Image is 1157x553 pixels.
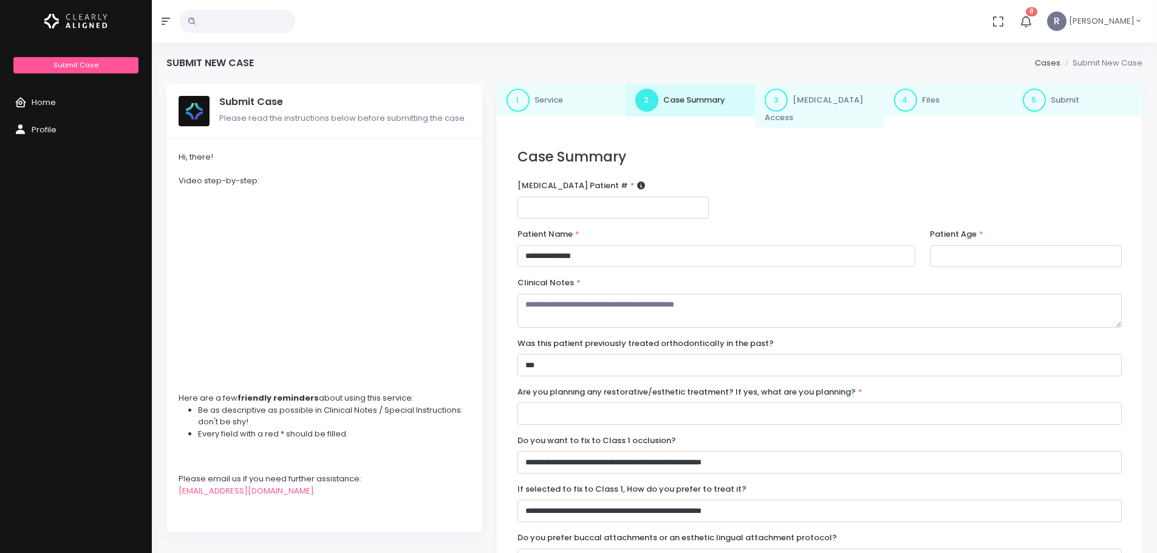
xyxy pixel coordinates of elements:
li: Be as descriptive as possible in Clinical Notes / Special Instructions: don't be shy! [198,404,470,428]
a: 1.Service [497,84,626,117]
div: Here are a few about using this service: [179,392,470,404]
label: Was this patient previously treated orthodontically in the past? [517,338,774,350]
a: Submit Case [13,57,138,73]
span: [PERSON_NAME] [1069,15,1135,27]
span: 3. [765,89,788,112]
h3: Case Summary [517,149,1122,165]
label: If selected to fix to Class 1, How do you prefer to treat it? [517,483,746,495]
div: Video step-by-step: [179,175,470,187]
a: 4.Files [884,84,1014,117]
span: 1. [507,89,530,112]
span: R [1047,12,1067,31]
label: Patient Age [930,228,983,240]
span: 4. [894,89,917,112]
h5: Submit Case [219,96,470,108]
li: Submit New Case [1060,57,1142,69]
span: 2. [635,89,658,112]
h4: Submit New Case [166,57,254,69]
div: Please email us if you need further assistance: [179,473,470,485]
label: [MEDICAL_DATA] Patient # [517,180,645,192]
label: Are you planning any restorative/esthetic treatment? If yes, what are you planning? [517,386,862,398]
li: Every field with a red * should be filled. [198,428,470,440]
a: 5.Submit [1013,84,1142,117]
label: Clinical Notes [517,277,581,289]
div: Hi, there! [179,151,470,163]
span: Please read the instructions below before submitting the case. [219,112,466,124]
span: Profile [32,124,56,135]
img: Logo Horizontal [44,8,108,34]
span: Home [32,97,56,108]
strong: friendly reminders [237,392,319,404]
span: 5. [1023,89,1046,112]
label: Do you prefer buccal attachments or an esthetic lingual attachment protocol? [517,532,837,544]
span: Submit Case [53,60,98,70]
label: Patient Name [517,228,579,240]
a: Cases [1035,57,1060,69]
a: 2.Case Summary [626,84,755,117]
span: 8 [1026,7,1037,16]
a: 3.[MEDICAL_DATA] Access [755,84,884,129]
a: [EMAIL_ADDRESS][DOMAIN_NAME] [179,485,314,497]
label: Do you want to fix to Class 1 occlusion? [517,435,676,447]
